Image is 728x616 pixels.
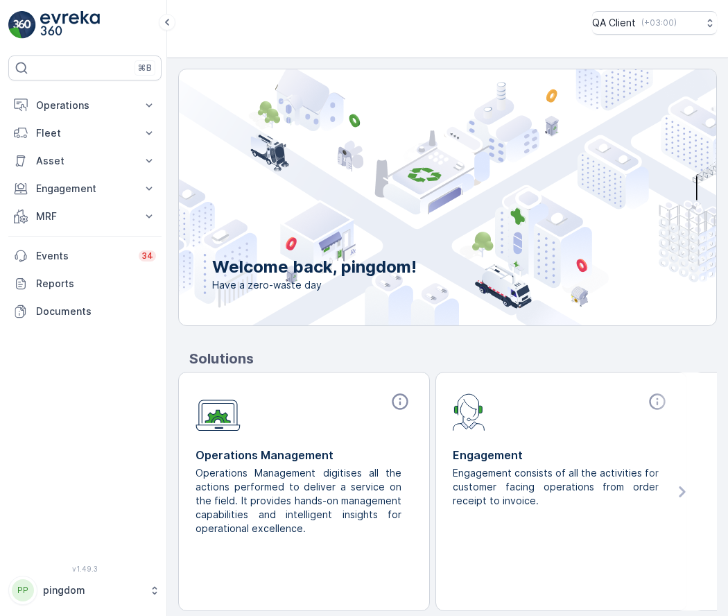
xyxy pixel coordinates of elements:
[592,16,636,30] p: QA Client
[8,576,162,605] button: PPpingdom
[196,447,413,463] p: Operations Management
[8,270,162,298] a: Reports
[8,298,162,325] a: Documents
[36,305,156,318] p: Documents
[36,209,134,223] p: MRF
[43,583,142,597] p: pingdom
[36,126,134,140] p: Fleet
[8,92,162,119] button: Operations
[453,447,670,463] p: Engagement
[36,249,130,263] p: Events
[196,392,241,431] img: module-icon
[12,579,34,601] div: PP
[40,11,100,39] img: logo_light-DOdMpM7g.png
[116,69,716,325] img: city illustration
[141,250,153,262] p: 34
[641,17,677,28] p: ( +03:00 )
[453,392,485,431] img: module-icon
[8,565,162,573] span: v 1.49.3
[8,203,162,230] button: MRF
[592,11,717,35] button: QA Client(+03:00)
[138,62,152,74] p: ⌘B
[8,147,162,175] button: Asset
[453,466,659,508] p: Engagement consists of all the activities for customer facing operations from order receipt to in...
[36,154,134,168] p: Asset
[8,175,162,203] button: Engagement
[36,182,134,196] p: Engagement
[8,11,36,39] img: logo
[212,256,417,278] p: Welcome back, pingdom!
[189,348,717,369] p: Solutions
[212,278,417,292] span: Have a zero-waste day
[8,242,162,270] a: Events34
[36,277,156,291] p: Reports
[196,466,401,536] p: Operations Management digitises all the actions performed to deliver a service on the field. It p...
[8,119,162,147] button: Fleet
[36,99,134,112] p: Operations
